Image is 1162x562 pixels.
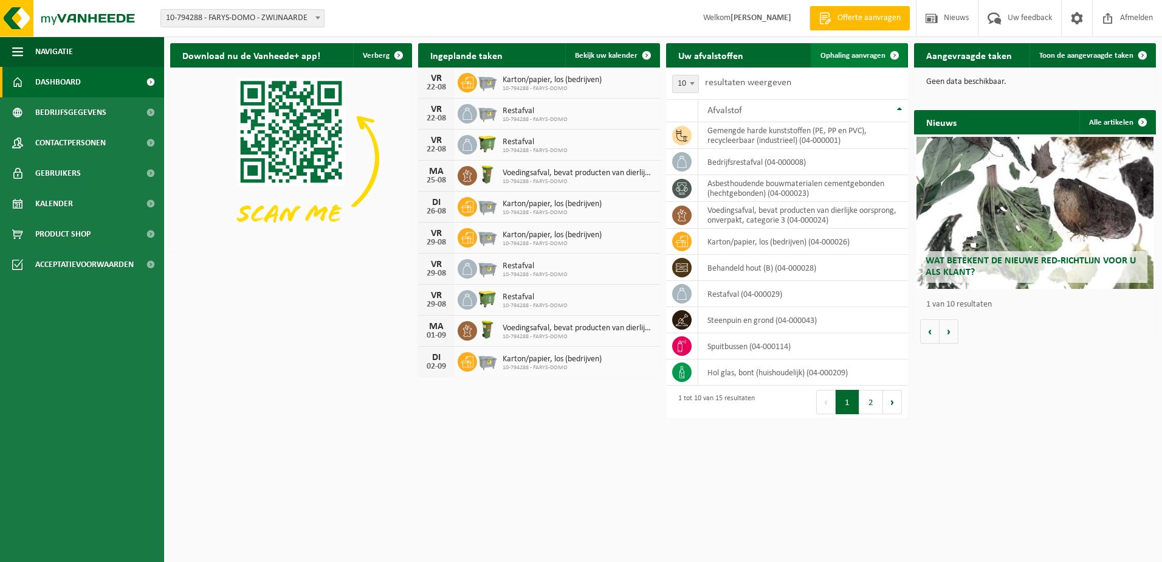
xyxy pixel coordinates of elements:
h2: Nieuws [914,110,969,134]
span: Voedingsafval, bevat producten van dierlijke oorsprong, onverpakt, categorie 3 [503,324,654,333]
img: Download de VHEPlus App [170,68,412,249]
div: 25-08 [424,176,449,185]
button: Volgende [940,319,958,344]
div: 29-08 [424,238,449,247]
span: Bekijk uw kalender [575,52,638,60]
span: 10-794288 - FARYS-DOMO [503,302,568,310]
td: asbesthoudende bouwmaterialen cementgebonden (hechtgebonden) (04-000023) [698,175,908,202]
td: karton/papier, los (bedrijven) (04-000026) [698,229,908,255]
div: VR [424,105,449,114]
button: Previous [816,390,836,414]
div: 22-08 [424,114,449,123]
span: 10-794288 - FARYS-DOMO [503,116,568,123]
td: spuitbussen (04-000114) [698,333,908,359]
span: Dashboard [35,67,81,97]
td: behandeld hout (B) (04-000028) [698,255,908,281]
span: Voedingsafval, bevat producten van dierlijke oorsprong, onverpakt, categorie 3 [503,168,654,178]
div: 29-08 [424,269,449,278]
span: 10-794288 - FARYS-DOMO [503,147,568,154]
div: 02-09 [424,363,449,371]
a: Toon de aangevraagde taken [1030,43,1155,68]
span: Bedrijfsgegevens [35,97,106,128]
span: 10-794288 - FARYS-DOMO [503,271,568,279]
a: Ophaling aanvragen [811,43,907,68]
span: Toon de aangevraagde taken [1039,52,1133,60]
div: 22-08 [424,145,449,154]
img: WB-1100-HPE-GN-50 [477,288,498,309]
span: Kalender [35,189,73,219]
a: Offerte aanvragen [810,6,910,30]
p: 1 van 10 resultaten [926,300,1150,309]
span: Product Shop [35,219,91,249]
div: DI [424,198,449,207]
span: Contactpersonen [35,128,106,158]
span: Ophaling aanvragen [820,52,885,60]
button: Verberg [353,43,411,68]
img: WB-2500-GAL-GY-01 [477,195,498,216]
span: Karton/papier, los (bedrijven) [503,231,602,240]
span: Restafval [503,106,568,116]
a: Alle artikelen [1079,110,1155,134]
td: steenpuin en grond (04-000043) [698,307,908,333]
div: VR [424,260,449,269]
div: 1 tot 10 van 15 resultaten [672,389,755,415]
span: 10-794288 - FARYS-DOMO [503,240,602,248]
span: Karton/papier, los (bedrijven) [503,355,602,364]
span: Restafval [503,293,568,302]
img: WB-1100-HPE-GN-50 [477,133,498,154]
div: 01-09 [424,331,449,340]
img: WB-2500-GAL-GY-01 [477,71,498,92]
td: hol glas, bont (huishoudelijk) (04-000209) [698,359,908,386]
img: WB-0060-HPE-GN-50 [477,319,498,340]
span: 10 [673,75,698,92]
span: Acceptatievoorwaarden [35,249,134,280]
span: 10-794288 - FARYS-DOMO - ZWIJNAARDE [161,10,324,27]
h2: Aangevraagde taken [914,43,1024,67]
img: WB-0060-HPE-GN-50 [477,164,498,185]
img: WB-2500-GAL-GY-01 [477,350,498,371]
div: VR [424,229,449,238]
div: MA [424,167,449,176]
span: 10-794288 - FARYS-DOMO - ZWIJNAARDE [160,9,325,27]
span: Gebruikers [35,158,81,189]
div: 22-08 [424,83,449,92]
div: DI [424,353,449,363]
div: MA [424,322,449,331]
span: 10-794288 - FARYS-DOMO [503,178,654,186]
span: Restafval [503,137,568,147]
span: 10 [672,75,699,93]
span: 10-794288 - FARYS-DOMO [503,364,602,372]
img: WB-2500-GAL-GY-01 [477,226,498,247]
span: Afvalstof [707,106,742,116]
div: VR [424,74,449,83]
img: WB-2500-GAL-GY-01 [477,102,498,123]
label: resultaten weergeven [705,78,791,88]
button: 1 [836,390,859,414]
span: Karton/papier, los (bedrijven) [503,199,602,209]
h2: Download nu de Vanheede+ app! [170,43,332,67]
td: restafval (04-000029) [698,281,908,307]
span: Navigatie [35,36,73,67]
td: voedingsafval, bevat producten van dierlijke oorsprong, onverpakt, categorie 3 (04-000024) [698,202,908,229]
span: 10-794288 - FARYS-DOMO [503,85,602,92]
button: Vorige [920,319,940,344]
h2: Uw afvalstoffen [666,43,755,67]
a: Bekijk uw kalender [565,43,659,68]
div: 26-08 [424,207,449,216]
span: Karton/papier, los (bedrijven) [503,75,602,85]
img: WB-2500-GAL-GY-01 [477,257,498,278]
span: Offerte aanvragen [834,12,904,24]
span: 10-794288 - FARYS-DOMO [503,209,602,217]
span: Restafval [503,262,568,271]
a: Wat betekent de nieuwe RED-richtlijn voor u als klant? [916,137,1153,289]
div: VR [424,136,449,145]
div: 29-08 [424,300,449,309]
td: gemengde harde kunststoffen (PE, PP en PVC), recycleerbaar (industrieel) (04-000001) [698,122,908,149]
h2: Ingeplande taken [418,43,515,67]
p: Geen data beschikbaar. [926,78,1144,86]
span: Verberg [363,52,390,60]
button: 2 [859,390,883,414]
span: Wat betekent de nieuwe RED-richtlijn voor u als klant? [926,256,1136,277]
div: VR [424,291,449,300]
td: bedrijfsrestafval (04-000008) [698,149,908,175]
